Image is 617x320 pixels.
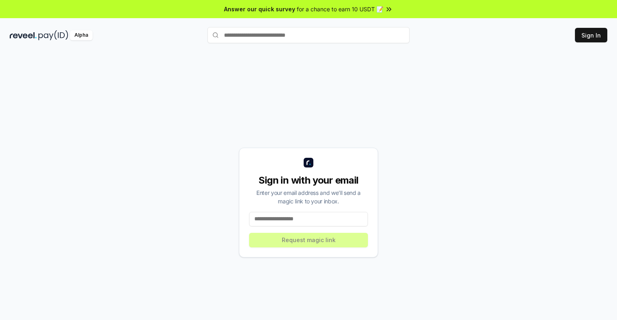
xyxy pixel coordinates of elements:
[38,30,68,40] img: pay_id
[249,174,368,187] div: Sign in with your email
[575,28,607,42] button: Sign In
[70,30,93,40] div: Alpha
[224,5,295,13] span: Answer our quick survey
[249,188,368,205] div: Enter your email address and we’ll send a magic link to your inbox.
[304,158,313,167] img: logo_small
[10,30,37,40] img: reveel_dark
[297,5,383,13] span: for a chance to earn 10 USDT 📝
